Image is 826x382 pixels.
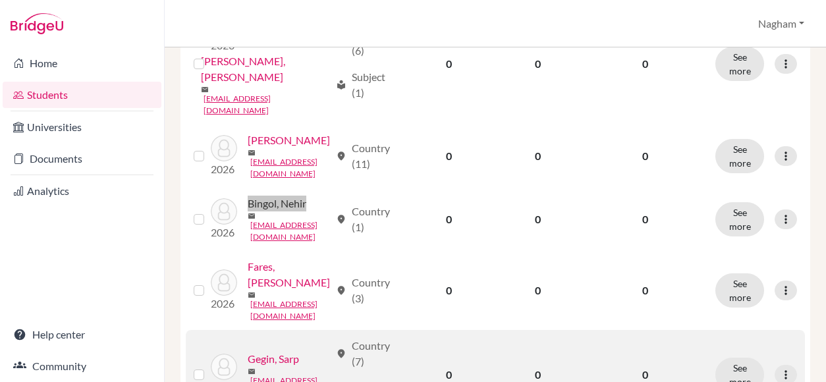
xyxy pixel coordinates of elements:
[336,151,346,161] span: location_on
[248,132,330,148] a: [PERSON_NAME]
[211,354,237,380] img: Gegin, Sarp
[250,219,331,243] a: [EMAIL_ADDRESS][DOMAIN_NAME]
[406,188,492,251] td: 0
[248,291,256,299] span: mail
[211,269,237,296] img: Fares, Jaseel
[336,338,398,369] div: Country (7)
[3,146,161,172] a: Documents
[715,202,764,236] button: See more
[211,161,237,177] p: 2026
[406,251,492,330] td: 0
[752,11,810,36] button: Nagham
[3,178,161,204] a: Analytics
[248,149,256,157] span: mail
[248,259,331,290] a: Fares, [PERSON_NAME]
[211,296,237,312] p: 2026
[336,204,398,235] div: Country (1)
[250,156,331,180] a: [EMAIL_ADDRESS][DOMAIN_NAME]
[336,348,346,359] span: location_on
[336,214,346,225] span: location_on
[336,69,398,101] div: Subject (1)
[248,368,256,375] span: mail
[248,351,299,367] a: Gegin, Sarp
[492,251,583,330] td: 0
[3,353,161,379] a: Community
[201,53,331,85] a: [PERSON_NAME], [PERSON_NAME]
[211,198,237,225] img: Bingol, Nehir
[336,140,398,172] div: Country (11)
[336,275,398,306] div: Country (3)
[715,273,764,308] button: See more
[201,86,209,94] span: mail
[211,135,237,161] img: Bergaoui, Nadia
[591,148,700,164] p: 0
[204,93,331,117] a: [EMAIL_ADDRESS][DOMAIN_NAME]
[591,283,700,298] p: 0
[3,321,161,348] a: Help center
[492,188,583,251] td: 0
[248,212,256,220] span: mail
[336,285,346,296] span: location_on
[336,38,346,48] span: location_on
[492,3,583,124] td: 0
[3,50,161,76] a: Home
[591,56,700,72] p: 0
[336,80,346,90] span: local_library
[406,3,492,124] td: 0
[715,47,764,81] button: See more
[406,124,492,188] td: 0
[591,211,700,227] p: 0
[3,114,161,140] a: Universities
[11,13,63,34] img: Bridge-U
[492,124,583,188] td: 0
[211,225,237,240] p: 2026
[715,139,764,173] button: See more
[248,196,306,211] a: Bingol, Nehir
[3,82,161,108] a: Students
[250,298,331,322] a: [EMAIL_ADDRESS][DOMAIN_NAME]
